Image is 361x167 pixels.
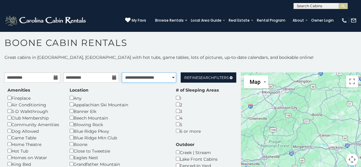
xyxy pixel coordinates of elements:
[184,75,229,80] span: Refine Filters
[8,121,61,128] div: Community Amenities
[350,17,356,23] img: mail-regular-white.png
[176,101,219,108] div: 2
[308,16,337,25] a: Owner Login
[176,95,219,101] div: 1
[176,149,226,156] div: Creek | Stream
[70,95,167,101] div: Any
[176,114,219,121] div: 4
[8,108,61,114] div: 3-D Walkthrough
[70,87,89,93] label: Location
[176,156,226,162] div: Lake Front Cabins
[70,101,167,108] div: Appalachian Ski Mountain
[70,147,167,154] div: Close to Tweetsie
[181,72,236,83] a: RefineSearchFilters
[254,16,288,25] a: Rental Program
[70,108,167,114] div: Banner Elk
[70,121,167,128] div: Blowing Rock
[188,16,224,25] a: Local Area Guide
[8,154,61,161] div: Homes on Water
[125,17,146,23] a: My Favs
[8,134,61,141] div: Game Table
[70,154,167,161] div: Eagles Nest
[8,147,61,154] div: Hot Tub
[8,87,30,93] label: Amenities
[341,17,347,23] img: phone-regular-white.png
[226,16,253,25] a: Real Estate
[132,18,146,23] span: My Favs
[70,134,167,141] div: Blue Ridge Mtn Club
[176,87,219,93] label: # of Sleeping Areas
[176,108,219,114] div: 3
[8,128,61,134] div: Dog Allowed
[70,128,167,134] div: Blue Ridge Pkwy
[8,114,61,121] div: Club Membership
[8,101,61,108] div: Air Conditioning
[244,75,268,88] button: Change map style
[70,114,167,121] div: Beech Mountain
[8,141,61,147] div: Home Theatre
[176,121,219,128] div: 5
[346,153,358,165] button: Map camera controls
[176,128,219,134] div: 6 or more
[8,95,61,101] div: Fireplace
[346,75,358,87] button: Toggle fullscreen view
[250,79,260,85] span: Map
[290,16,307,25] a: About
[70,141,167,147] div: Boone
[176,141,194,147] label: Outdoor
[5,14,88,26] img: White-1-2.png
[152,16,187,25] a: Browse Rentals
[198,75,214,80] span: Search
